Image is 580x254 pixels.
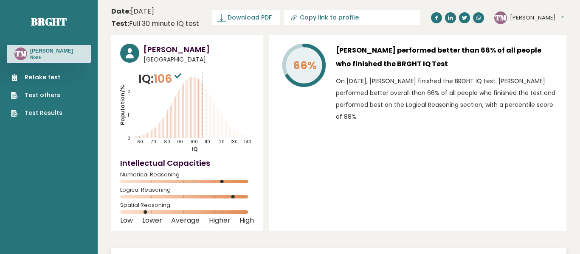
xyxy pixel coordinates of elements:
tspan: 110 [204,139,210,145]
button: [PERSON_NAME] [510,14,564,22]
span: High [239,219,254,222]
span: Numerical Reasoning [120,173,254,176]
tspan: IQ [192,145,198,153]
tspan: 120 [217,139,225,145]
span: 106 [154,71,183,87]
tspan: 80 [164,139,170,145]
span: Spatial Reasoning [120,204,254,207]
time: [DATE] [111,6,154,17]
a: Test Results [11,109,62,117]
span: Download PDF [228,13,272,22]
span: Lower [142,219,162,222]
tspan: 140 [244,139,251,145]
h3: [PERSON_NAME] performed better than 66% of all people who finished the BRGHT IQ Test [336,44,557,71]
tspan: 0 [127,135,130,142]
h4: Intellectual Capacities [120,157,254,169]
span: Logical Reasoning [120,188,254,192]
p: None [30,55,73,61]
a: Test others [11,91,62,100]
a: Download PDF [212,10,280,25]
a: Brght [31,15,67,28]
text: TM [495,12,507,22]
span: Average [171,219,200,222]
tspan: 90 [177,139,183,145]
tspan: 60 [137,139,143,145]
p: IQ: [138,70,183,87]
h3: [PERSON_NAME] [30,47,73,54]
b: Date: [111,6,131,16]
text: TM [15,49,27,59]
span: Higher [209,219,231,222]
tspan: 130 [230,139,238,145]
tspan: Population/% [118,85,127,125]
span: [GEOGRAPHIC_DATA] [144,55,254,64]
p: On [DATE], [PERSON_NAME] finished the BRGHT IQ test. [PERSON_NAME] performed better overall than ... [336,75,557,123]
tspan: 2 [127,89,130,95]
tspan: 66% [293,58,317,73]
tspan: 1 [127,112,129,118]
h3: [PERSON_NAME] [144,44,254,55]
span: Low [120,219,133,222]
tspan: 100 [190,139,198,145]
b: Test: [111,19,129,28]
tspan: 70 [150,139,156,145]
a: Retake test [11,73,62,82]
div: Full 30 minute IQ test [111,19,199,29]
